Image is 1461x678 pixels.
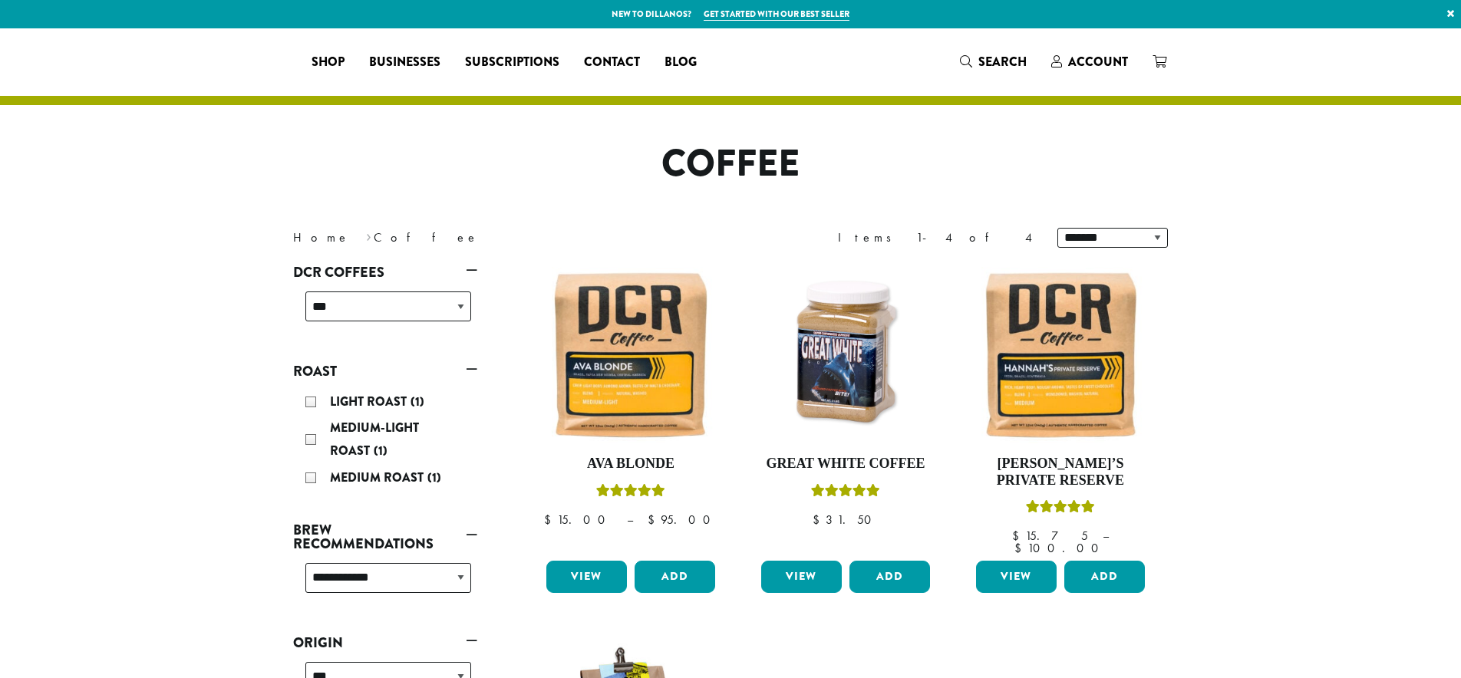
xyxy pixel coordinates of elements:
[1014,540,1106,556] bdi: 100.00
[811,482,880,505] div: Rated 5.00 out of 5
[849,561,930,593] button: Add
[978,53,1027,71] span: Search
[293,517,477,557] a: Brew Recommendations
[584,53,640,72] span: Contact
[293,259,477,285] a: DCR Coffees
[546,561,627,593] a: View
[972,267,1149,443] img: Hannahs-Private-Reserve-12oz-300x300.jpg
[369,53,440,72] span: Businesses
[761,561,842,593] a: View
[704,8,849,21] a: Get started with our best seller
[838,229,1034,247] div: Items 1-4 of 4
[1103,528,1109,544] span: –
[813,512,826,528] span: $
[293,229,707,247] nav: Breadcrumb
[427,469,441,486] span: (1)
[465,53,559,72] span: Subscriptions
[312,53,345,72] span: Shop
[757,267,934,555] a: Great White CoffeeRated 5.00 out of 5 $31.50
[543,456,719,472] h4: Ava Blonde
[366,223,371,247] span: ›
[374,442,388,459] span: (1)
[948,49,1039,74] a: Search
[282,142,1179,186] h1: Coffee
[648,512,717,528] bdi: 95.00
[972,267,1149,555] a: [PERSON_NAME]’s Private ReserveRated 5.00 out of 5
[976,561,1057,593] a: View
[293,384,477,498] div: Roast
[1068,53,1128,71] span: Account
[543,267,719,555] a: Ava BlondeRated 5.00 out of 5
[757,267,934,443] img: Great-White-Coffee.png
[1012,528,1088,544] bdi: 15.75
[627,512,633,528] span: –
[1026,498,1095,521] div: Rated 5.00 out of 5
[544,512,557,528] span: $
[1064,561,1145,593] button: Add
[757,456,934,472] h4: Great White Coffee
[543,267,719,443] img: Ava-Blonde-12oz-1-300x300.jpg
[293,285,477,340] div: DCR Coffees
[293,630,477,656] a: Origin
[1012,528,1025,544] span: $
[293,229,350,245] a: Home
[635,561,715,593] button: Add
[330,419,419,459] span: Medium-Light Roast
[330,393,411,410] span: Light Roast
[972,456,1149,489] h4: [PERSON_NAME]’s Private Reserve
[1014,540,1027,556] span: $
[665,53,697,72] span: Blog
[293,557,477,611] div: Brew Recommendations
[411,393,424,410] span: (1)
[330,469,427,486] span: Medium Roast
[544,512,612,528] bdi: 15.00
[596,482,665,505] div: Rated 5.00 out of 5
[813,512,879,528] bdi: 31.50
[648,512,661,528] span: $
[299,50,357,74] a: Shop
[293,358,477,384] a: Roast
